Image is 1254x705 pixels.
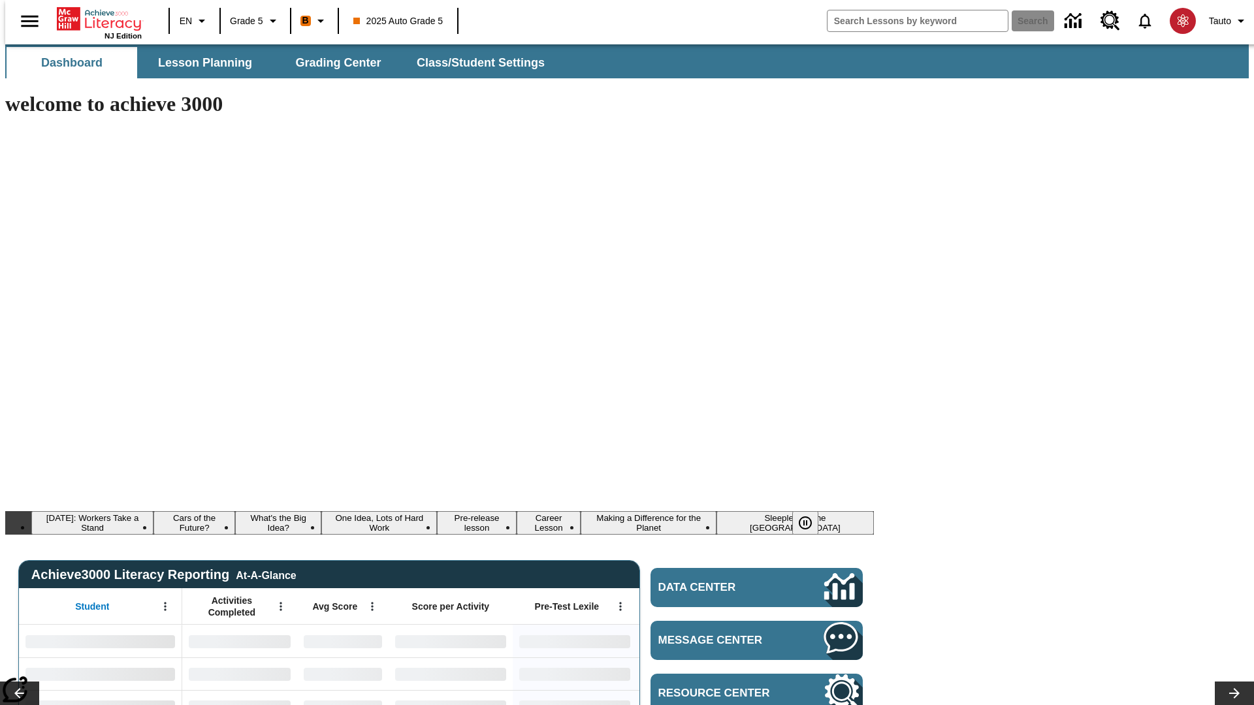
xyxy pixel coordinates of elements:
[517,511,581,535] button: Slide 6 Career Lesson
[295,9,334,33] button: Boost Class color is orange. Change class color
[417,55,545,70] span: Class/Student Settings
[153,511,235,535] button: Slide 2 Cars of the Future?
[1093,3,1128,39] a: Resource Center, Will open in new tab
[158,55,252,70] span: Lesson Planning
[174,9,216,33] button: Language: EN, Select a language
[362,597,382,616] button: Open Menu
[104,32,142,40] span: NJ Edition
[230,14,263,28] span: Grade 5
[792,511,818,535] button: Pause
[31,511,153,535] button: Slide 1 Labor Day: Workers Take a Stand
[5,47,556,78] div: SubNavbar
[658,581,780,594] span: Data Center
[1215,681,1254,705] button: Lesson carousel, Next
[321,511,437,535] button: Slide 4 One Idea, Lots of Hard Work
[41,55,103,70] span: Dashboard
[155,597,175,616] button: Open Menu
[792,511,831,535] div: Pause
[611,597,630,616] button: Open Menu
[716,511,874,535] button: Slide 8 Sleepless in the Animal Kingdom
[353,14,443,28] span: 2025 Auto Grade 5
[10,2,49,40] button: Open side menu
[828,10,1008,31] input: search field
[57,5,142,40] div: Home
[302,12,309,29] span: B
[75,601,109,612] span: Student
[271,597,291,616] button: Open Menu
[180,14,192,28] span: EN
[7,47,137,78] button: Dashboard
[297,625,389,657] div: No Data,
[1209,14,1231,28] span: Tauto
[1057,3,1093,39] a: Data Center
[5,44,1249,78] div: SubNavbar
[5,92,874,116] h1: welcome to achieve 3000
[57,6,142,32] a: Home
[182,625,297,657] div: No Data,
[406,47,555,78] button: Class/Student Settings
[1204,9,1254,33] button: Profile/Settings
[1162,4,1204,38] button: Select a new avatar
[273,47,404,78] button: Grading Center
[658,634,785,647] span: Message Center
[189,595,275,618] span: Activities Completed
[658,687,785,700] span: Resource Center
[581,511,716,535] button: Slide 7 Making a Difference for the Planet
[1128,4,1162,38] a: Notifications
[1170,8,1196,34] img: avatar image
[225,9,286,33] button: Grade: Grade 5, Select a grade
[651,621,863,660] a: Message Center
[535,601,600,612] span: Pre-Test Lexile
[236,567,296,582] div: At-A-Glance
[297,657,389,690] div: No Data,
[412,601,490,612] span: Score per Activity
[437,511,516,535] button: Slide 5 Pre-release lesson
[31,567,297,582] span: Achieve3000 Literacy Reporting
[140,47,270,78] button: Lesson Planning
[651,568,863,607] a: Data Center
[182,657,297,690] div: No Data,
[295,55,381,70] span: Grading Center
[235,511,321,535] button: Slide 3 What's the Big Idea?
[312,601,357,612] span: Avg Score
